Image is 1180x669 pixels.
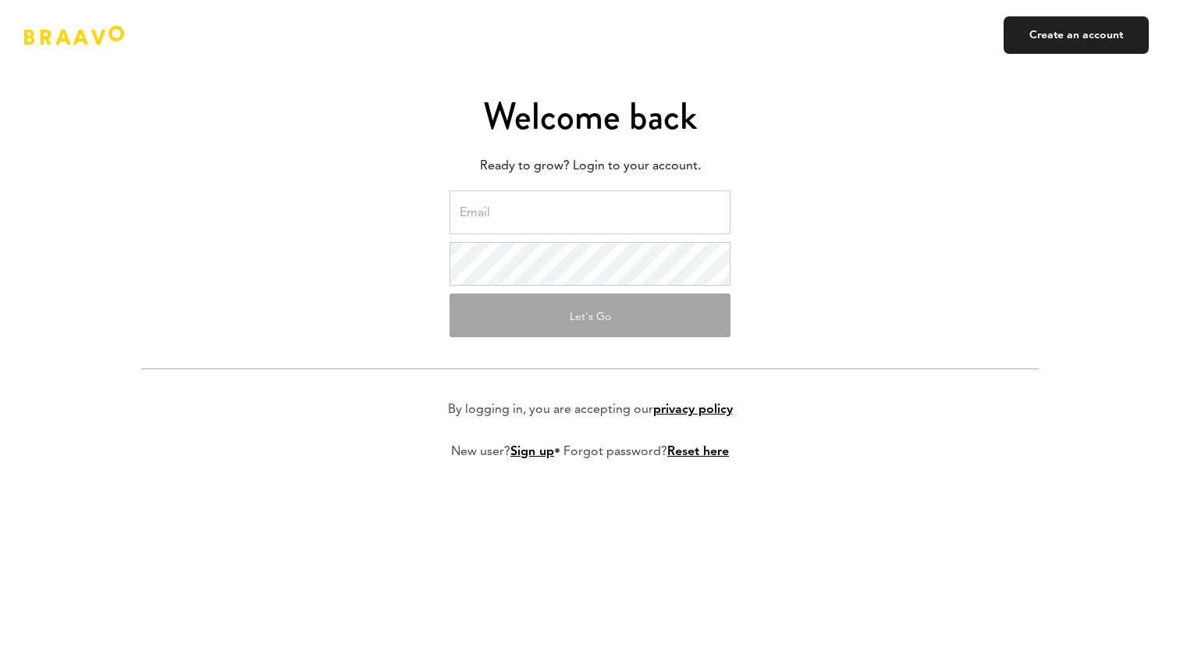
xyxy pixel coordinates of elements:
span: Support [33,11,89,25]
a: Reset here [667,446,729,458]
p: Ready to grow? Login to your account. [141,155,1039,178]
a: Sign up [510,446,554,458]
span: Welcome back [483,90,697,143]
p: New user? • Forgot password? [451,443,729,461]
button: Let's Go [450,294,730,337]
input: Email [450,190,730,234]
a: Create an account [1004,16,1149,54]
a: privacy policy [653,404,733,416]
p: By logging in, you are accepting our [448,400,733,419]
